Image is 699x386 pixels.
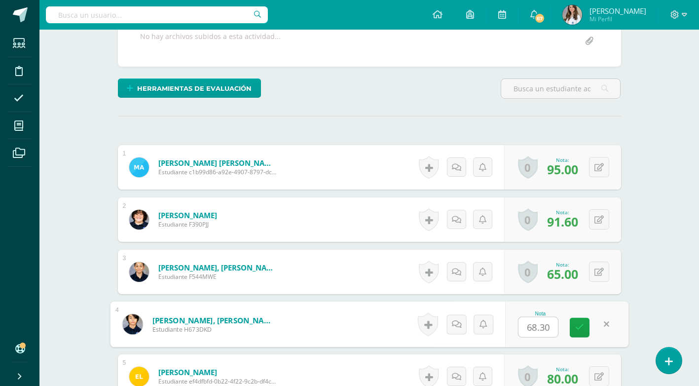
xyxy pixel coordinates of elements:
[152,325,274,334] span: Estudiante H673DKD
[547,366,578,373] div: Nota:
[501,79,620,98] input: Busca un estudiante aquí...
[129,210,149,230] img: df0cf89fbebde5002601d85bb4befda7.png
[589,15,646,23] span: Mi Perfil
[534,13,545,24] span: 67
[518,317,558,337] input: 0-100.0
[547,156,578,163] div: Nota:
[158,210,217,220] a: [PERSON_NAME]
[158,263,277,272] a: [PERSON_NAME], [PERSON_NAME]
[158,168,277,176] span: Estudiante c1b99d86-a92e-4907-8797-dc577a19d48e
[158,377,277,386] span: Estudiante ef4dfbfd-0b22-4f22-9c2b-df4c4572597d
[129,157,149,177] img: f5c85721f54b1bda0edc10d68f5aad9a.png
[518,261,538,283] a: 0
[547,213,578,230] span: 91.60
[158,220,217,229] span: Estudiante F390PJJ
[547,261,578,268] div: Nota:
[518,156,538,179] a: 0
[158,272,277,281] span: Estudiante F544MWE
[158,158,277,168] a: [PERSON_NAME] [PERSON_NAME]
[589,6,646,16] span: [PERSON_NAME]
[129,262,149,282] img: 23c66547d80c0db5454ac92690086aa1.png
[137,79,252,98] span: Herramientas de evaluación
[158,367,277,377] a: [PERSON_NAME]
[518,311,563,316] div: Nota
[122,314,143,334] img: 427c23f9e58ddfa12ae7eb174d60a77d.png
[547,161,578,178] span: 95.00
[152,315,274,325] a: [PERSON_NAME], [PERSON_NAME]
[547,266,578,282] span: 65.00
[46,6,268,23] input: Busca un usuario...
[118,78,261,98] a: Herramientas de evaluación
[140,32,281,51] div: No hay archivos subidos a esta actividad...
[518,208,538,231] a: 0
[547,209,578,216] div: Nota:
[562,5,582,25] img: a3485d9babf22a770558c2c8050e4d4d.png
